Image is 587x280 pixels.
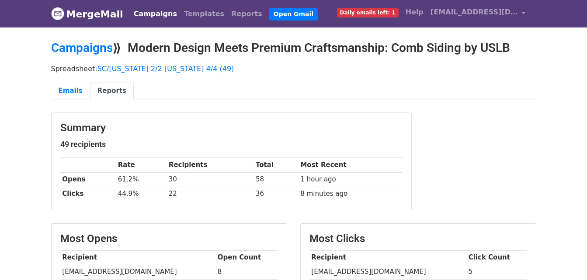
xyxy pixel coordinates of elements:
th: Rate [116,158,167,172]
h3: Most Clicks [309,232,527,245]
h2: ⟫ Modern Design Meets Premium Craftsmanship: Comb Siding by USLB [51,41,536,55]
a: Reports [228,5,266,23]
td: 5 [466,265,527,279]
th: Recipient [60,250,215,265]
a: Daily emails left: 1 [333,3,402,21]
td: 44.9% [116,187,167,201]
a: Campaigns [130,5,181,23]
a: SC/[US_STATE] 2/2 [US_STATE] 4/4 (49) [97,65,234,73]
p: Spreadsheet: [51,64,536,73]
td: [EMAIL_ADDRESS][DOMAIN_NAME] [309,265,466,279]
a: Templates [181,5,228,23]
td: 36 [254,187,299,201]
span: [EMAIL_ADDRESS][DOMAIN_NAME] [431,7,518,17]
img: MergeMail logo [51,7,64,20]
td: 61.2% [116,172,167,187]
th: Most Recent [299,158,403,172]
th: Total [254,158,299,172]
span: Daily emails left: 1 [337,8,399,17]
a: Emails [51,82,90,100]
h5: 49 recipients [60,140,403,149]
td: 22 [167,187,254,201]
a: [EMAIL_ADDRESS][DOMAIN_NAME] [427,3,529,24]
td: 8 [215,265,278,279]
h3: Summary [60,122,403,134]
td: 58 [254,172,299,187]
th: Open Count [215,250,278,265]
th: Recipients [167,158,254,172]
iframe: Chat Widget [543,238,587,280]
th: Clicks [60,187,116,201]
th: Recipient [309,250,466,265]
th: Opens [60,172,116,187]
h3: Most Opens [60,232,278,245]
a: MergeMail [51,5,123,23]
a: Reports [90,82,134,100]
a: Help [402,3,427,21]
td: 8 minutes ago [299,187,403,201]
a: Campaigns [51,41,113,55]
a: Open Gmail [269,8,318,20]
th: Click Count [466,250,527,265]
td: 30 [167,172,254,187]
td: [EMAIL_ADDRESS][DOMAIN_NAME] [60,265,215,279]
td: 1 hour ago [299,172,403,187]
